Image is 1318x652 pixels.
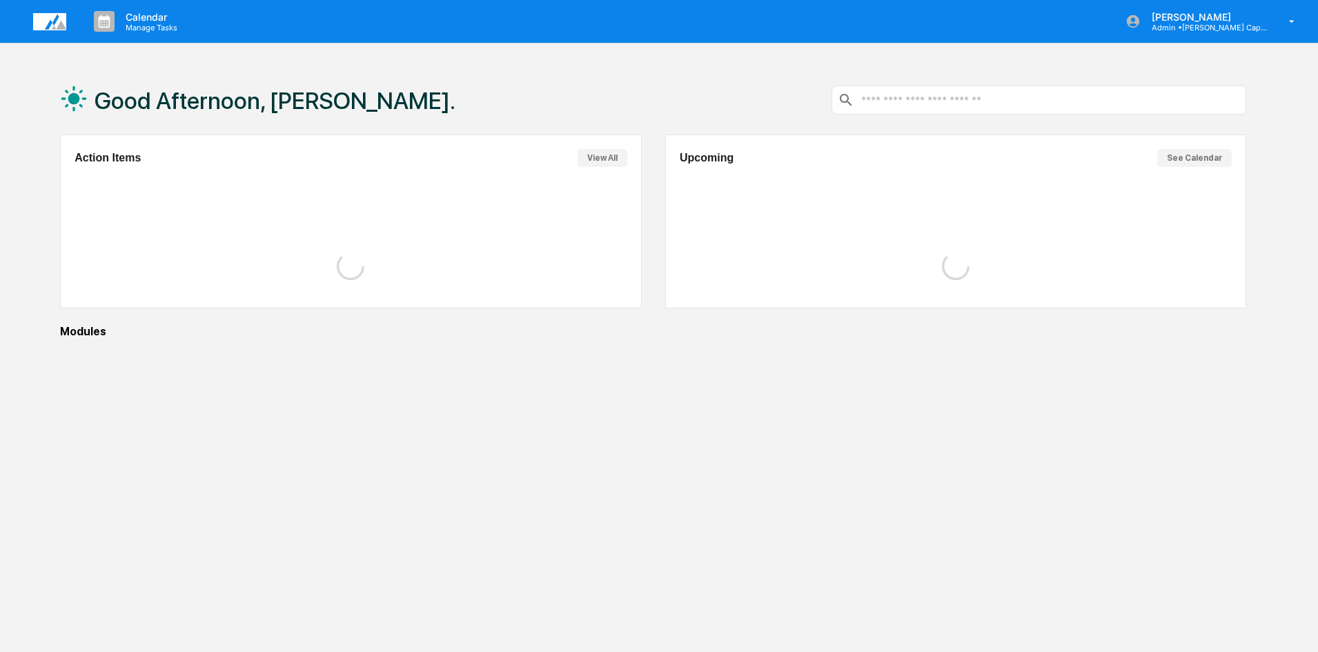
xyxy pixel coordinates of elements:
button: View All [578,149,627,167]
p: [PERSON_NAME] [1141,11,1269,23]
h2: Upcoming [680,152,734,164]
p: Manage Tasks [115,23,184,32]
p: Calendar [115,11,184,23]
img: logo [33,13,66,30]
button: See Calendar [1157,149,1232,167]
div: Modules [60,325,1246,338]
h2: Action Items [75,152,141,164]
h1: Good Afternoon, [PERSON_NAME]. [95,87,455,115]
p: Admin • [PERSON_NAME] Capital Management [1141,23,1269,32]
